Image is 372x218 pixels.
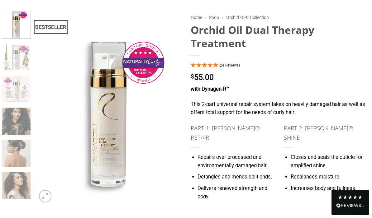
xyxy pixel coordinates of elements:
a: Shop [209,15,219,20]
li: Increases body and fullness. [290,184,367,193]
h4: PART 1: [PERSON_NAME]® REPAIR [191,123,274,142]
div: Read All Reviews [331,190,369,215]
a: Home [191,15,202,20]
img: REDAVID Orchid Oil Dual Therapy ~ Award Winning Curl Care [2,44,31,72]
div: Read All Reviews [336,202,364,210]
li: Delivers renewed strength and body. [198,184,274,201]
h4: PART 2: [PERSON_NAME]® SHINE [284,123,368,142]
div: 4.92 Stars - 24 Reviews [191,62,367,70]
li: Closes and seals the cuticle for amplified shine. [290,154,367,170]
bdi: 55.00 [191,73,214,82]
a: Zoom [39,190,51,202]
li: Detangles and mends split ends. [198,173,274,182]
img: REVIEWS.io [336,203,364,208]
li: Rebalances moisture. [290,173,367,182]
img: REDAVID Orchid Oil Dual Therapy ~ Award Winning Curl Care [2,10,31,38]
span: $ [191,74,194,80]
h1: Orchid Oil Dual Therapy Treatment [191,23,367,50]
span: / [222,15,224,20]
span: / [205,15,207,20]
strong: with Dynagen-R™ [191,86,229,92]
a: Orchid Oil® Collection [226,15,269,20]
p: This 2-part universal repair system takes on heavily damaged hair as well as offers total support... [191,100,367,117]
img: REDAVID Orchid Oil Dual Therapy ~ Award Winning Curl Care [35,11,182,206]
span: (24 Reviews) [219,63,240,67]
nav: Breadcrumb [191,14,367,21]
div: 4.8 Stars [338,195,363,200]
li: Repairs over processed and environmentally damaged hair. [198,154,274,170]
